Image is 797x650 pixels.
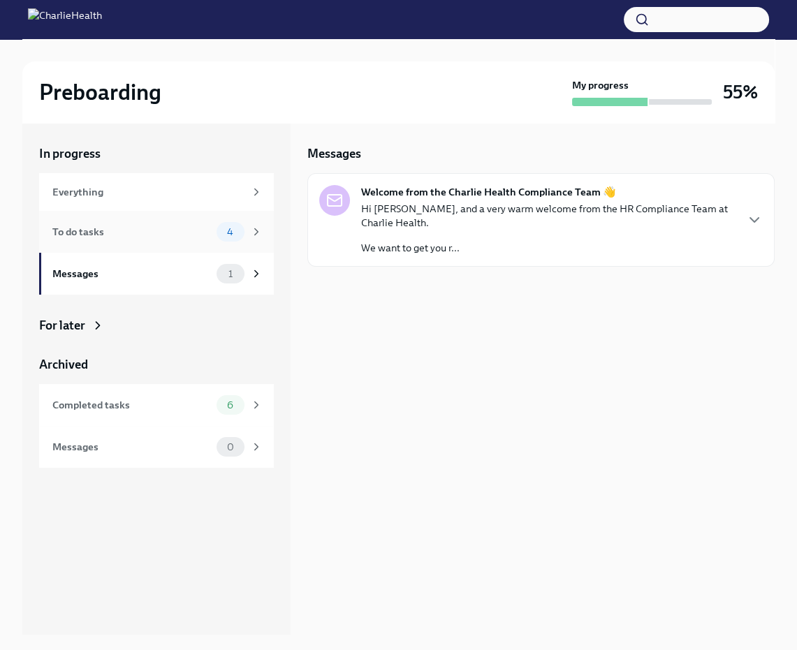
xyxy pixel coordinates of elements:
a: Messages0 [39,426,274,468]
span: 1 [220,269,241,279]
h5: Messages [307,145,361,162]
a: For later [39,317,274,334]
div: Messages [52,266,211,281]
span: 4 [219,227,242,237]
h3: 55% [723,80,758,105]
p: Hi [PERSON_NAME], and a very warm welcome from the HR Compliance Team at Charlie Health. [361,202,735,230]
a: Messages1 [39,253,274,295]
img: CharlieHealth [28,8,102,31]
a: Completed tasks6 [39,384,274,426]
span: 0 [219,442,242,452]
div: Completed tasks [52,397,211,413]
a: Everything [39,173,274,211]
p: We want to get you r... [361,241,735,255]
div: For later [39,317,85,334]
div: Messages [52,439,211,455]
span: 6 [219,400,242,411]
strong: Welcome from the Charlie Health Compliance Team 👋 [361,185,616,199]
h2: Preboarding [39,78,161,106]
div: Everything [52,184,244,200]
a: In progress [39,145,274,162]
div: To do tasks [52,224,211,239]
strong: My progress [572,78,629,92]
a: To do tasks4 [39,211,274,253]
a: Archived [39,356,274,373]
